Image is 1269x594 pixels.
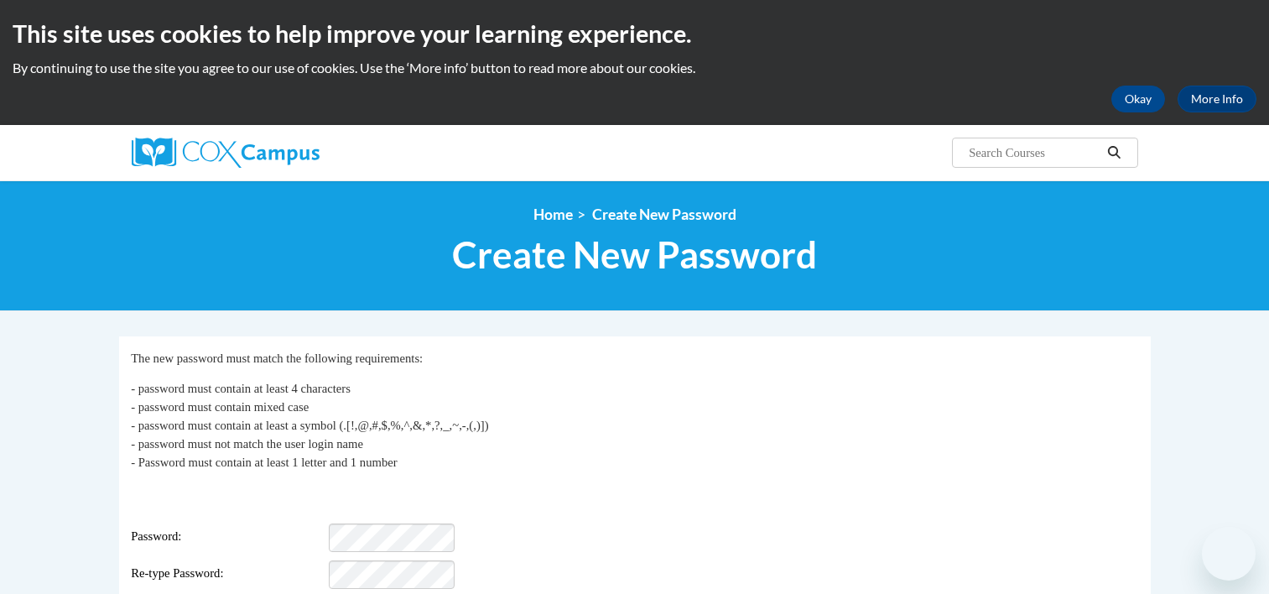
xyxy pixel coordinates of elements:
h2: This site uses cookies to help improve your learning experience. [13,17,1256,50]
a: More Info [1178,86,1256,112]
span: Create New Password [452,232,817,277]
iframe: Button to launch messaging window [1202,527,1256,581]
img: Cox Campus [132,138,320,168]
input: Search Courses [967,143,1101,163]
span: Password: [131,528,325,546]
a: Home [533,206,573,223]
span: Re-type Password: [131,565,325,583]
span: - password must contain at least 4 characters - password must contain mixed case - password must ... [131,382,488,469]
button: Search [1101,143,1126,163]
button: Okay [1111,86,1165,112]
p: By continuing to use the site you agree to our use of cookies. Use the ‘More info’ button to read... [13,59,1256,77]
a: Cox Campus [132,138,450,168]
span: The new password must match the following requirements: [131,352,423,365]
span: Create New Password [592,206,736,223]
